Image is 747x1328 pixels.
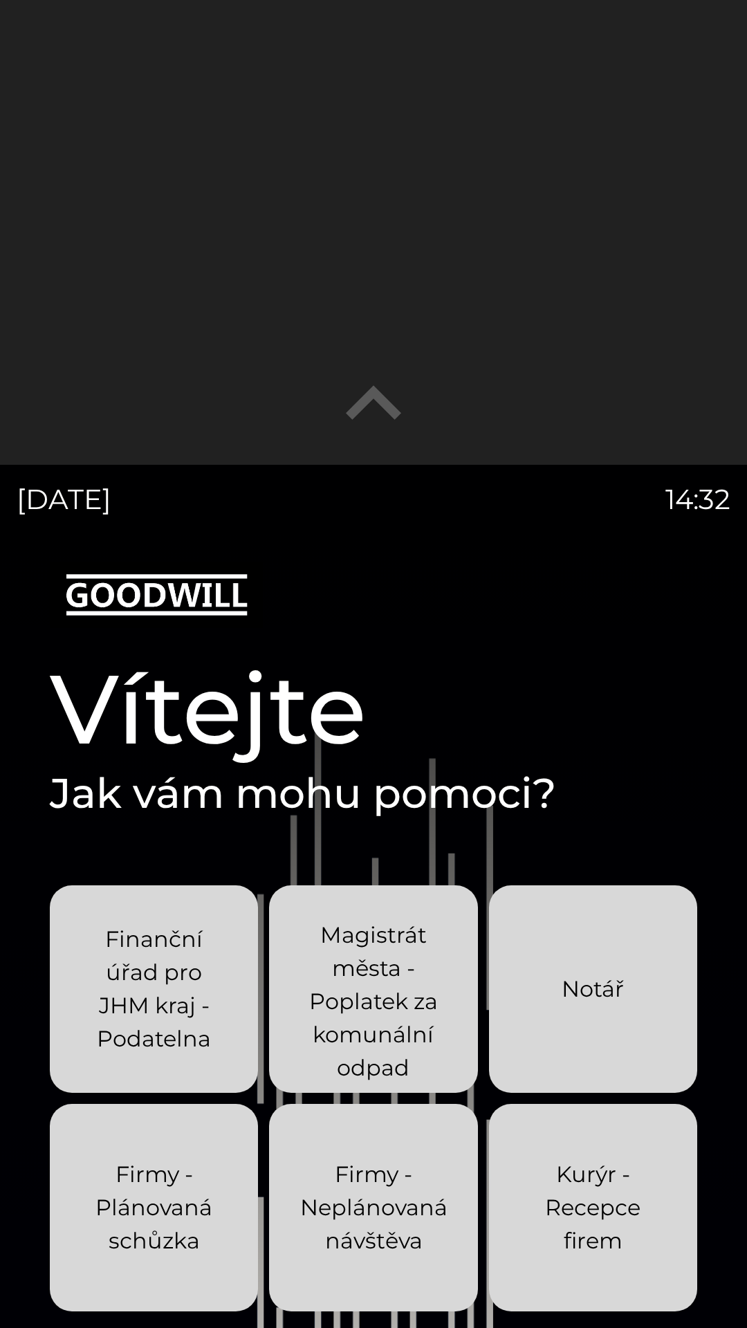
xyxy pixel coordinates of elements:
p: Firmy - Plánovaná schůzka [83,1158,225,1257]
button: Magistrát města - Poplatek za komunální odpad [269,885,477,1093]
p: 14:32 [665,479,730,520]
p: [DATE] [17,479,111,520]
button: Notář [489,885,697,1093]
img: Logo [50,562,697,628]
p: Firmy - Neplánovaná návštěva [300,1158,448,1257]
button: Firmy - Plánovaná schůzka [50,1104,258,1311]
p: Notář [562,972,624,1006]
button: Finanční úřad pro JHM kraj - Podatelna [50,885,258,1093]
p: Magistrát města - Poplatek za komunální odpad [302,919,444,1085]
button: Kurýr - Recepce firem [489,1104,697,1311]
p: Kurýr - Recepce firem [522,1158,664,1257]
button: Firmy - Neplánovaná návštěva [269,1104,477,1311]
p: Finanční úřad pro JHM kraj - Podatelna [83,923,225,1055]
h1: Vítejte [50,650,697,768]
h2: Jak vám mohu pomoci? [50,768,697,819]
